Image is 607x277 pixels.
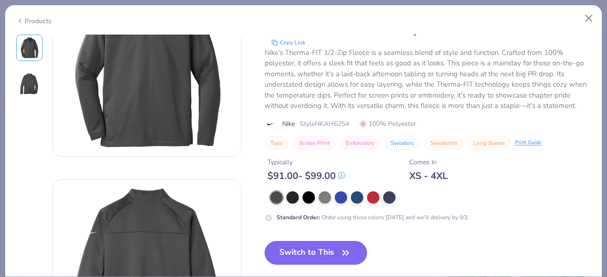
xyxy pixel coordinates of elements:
[300,119,349,129] span: Style NKAH6254
[268,38,308,47] button: copy to clipboard
[18,36,41,59] img: Front
[265,47,591,111] div: Nike's Therma-FIT 1/2-Zip Fleece is a seamless blend of style and function. Crafted from 100% pol...
[265,120,277,128] img: brand logo
[265,136,288,150] button: Tops
[282,119,295,129] span: Nike
[424,136,463,150] button: Sweatshirt
[265,241,368,265] button: Switch to This
[385,136,420,150] button: Sweaters
[276,214,320,221] strong: Standard Order :
[468,136,510,150] button: Long Sleeve
[16,16,52,26] div: Products
[18,72,41,95] img: Back
[515,139,542,147] div: Print Guide
[580,9,598,27] button: Close
[359,119,416,129] span: 100% Polyester
[276,213,469,222] div: Order using these colors [DATE] and we’ll delivery by 9/2.
[267,170,345,182] div: $ 91.00 - $ 99.00
[409,170,448,182] div: XS - 4XL
[293,136,335,150] button: Screen Print
[409,157,448,167] div: Comes In
[267,157,345,167] div: Typically
[340,136,380,150] button: Embroidery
